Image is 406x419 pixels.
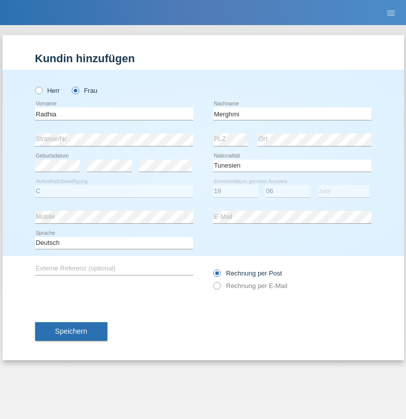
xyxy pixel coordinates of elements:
[213,282,220,295] input: Rechnung per E-Mail
[72,87,78,93] input: Frau
[35,87,42,93] input: Herr
[213,282,288,290] label: Rechnung per E-Mail
[35,52,371,65] h1: Kundin hinzufügen
[386,8,396,18] i: menu
[35,87,60,94] label: Herr
[213,269,220,282] input: Rechnung per Post
[55,327,87,335] span: Speichern
[72,87,97,94] label: Frau
[213,269,282,277] label: Rechnung per Post
[35,322,107,341] button: Speichern
[381,10,401,16] a: menu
